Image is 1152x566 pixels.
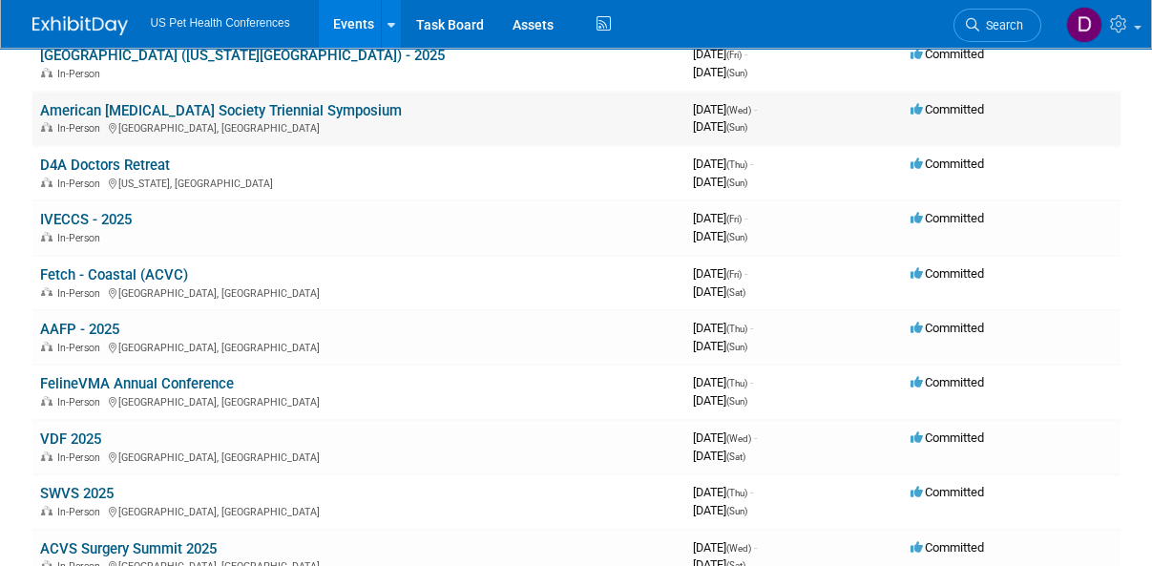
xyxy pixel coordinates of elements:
span: [DATE] [693,65,747,79]
a: AAFP - 2025 [40,321,119,338]
span: [DATE] [693,119,747,134]
a: ACVS Surgery Summit 2025 [40,540,217,557]
img: In-Person Event [41,506,52,515]
img: In-Person Event [41,232,52,241]
span: [DATE] [693,375,753,389]
span: - [744,47,747,61]
span: (Sun) [726,342,747,352]
span: (Thu) [726,324,747,334]
img: ExhibitDay [32,16,128,35]
div: [GEOGRAPHIC_DATA], [GEOGRAPHIC_DATA] [40,393,678,409]
span: (Sun) [726,232,747,242]
span: (Sun) [726,178,747,188]
span: Committed [911,430,984,445]
span: [DATE] [693,102,757,116]
span: [DATE] [693,430,757,445]
span: Committed [911,375,984,389]
a: IVECCS - 2025 [40,211,132,228]
span: [DATE] [693,47,747,61]
span: Committed [911,266,984,281]
span: (Sun) [726,396,747,407]
span: [DATE] [693,449,745,463]
span: (Sun) [726,506,747,516]
span: (Fri) [726,50,742,60]
span: Committed [911,47,984,61]
img: In-Person Event [41,178,52,187]
span: (Sat) [726,451,745,462]
span: US Pet Health Conferences [151,16,290,30]
div: [GEOGRAPHIC_DATA], [GEOGRAPHIC_DATA] [40,119,678,135]
span: [DATE] [693,229,747,243]
span: Search [979,18,1023,32]
span: [DATE] [693,339,747,353]
span: - [744,211,747,225]
span: In-Person [57,506,106,518]
div: [GEOGRAPHIC_DATA], [GEOGRAPHIC_DATA] [40,503,678,518]
span: (Fri) [726,269,742,280]
span: (Sat) [726,287,745,298]
div: [GEOGRAPHIC_DATA], [GEOGRAPHIC_DATA] [40,339,678,354]
a: Search [953,9,1041,42]
span: In-Person [57,287,106,300]
a: D4A Doctors Retreat [40,157,170,174]
img: In-Person Event [41,287,52,297]
span: (Sun) [726,68,747,78]
span: In-Person [57,396,106,409]
span: [DATE] [693,266,747,281]
img: In-Person Event [41,342,52,351]
a: FelineVMA Annual Conference [40,375,234,392]
div: [US_STATE], [GEOGRAPHIC_DATA] [40,175,678,190]
span: [DATE] [693,321,753,335]
div: [GEOGRAPHIC_DATA], [GEOGRAPHIC_DATA] [40,284,678,300]
span: - [750,157,753,171]
span: - [754,102,757,116]
span: [DATE] [693,393,747,408]
span: - [754,540,757,555]
span: - [744,266,747,281]
span: Committed [911,540,984,555]
img: In-Person Event [41,451,52,461]
span: In-Person [57,68,106,80]
span: - [754,430,757,445]
span: - [750,485,753,499]
span: Committed [911,211,984,225]
span: (Thu) [726,488,747,498]
span: (Fri) [726,214,742,224]
span: (Wed) [726,105,751,115]
a: [GEOGRAPHIC_DATA] ([US_STATE][GEOGRAPHIC_DATA]) - 2025 [40,47,445,64]
span: [DATE] [693,157,753,171]
span: (Wed) [726,543,751,554]
span: - [750,375,753,389]
span: Committed [911,485,984,499]
a: VDF 2025 [40,430,101,448]
a: American [MEDICAL_DATA] Society Triennial Symposium [40,102,402,119]
img: Debra Smith [1066,7,1102,43]
img: In-Person Event [41,68,52,77]
span: [DATE] [693,503,747,517]
span: In-Person [57,178,106,190]
a: SWVS 2025 [40,485,114,502]
span: [DATE] [693,485,753,499]
span: Committed [911,102,984,116]
span: (Sun) [726,122,747,133]
a: Fetch - Coastal (ACVC) [40,266,188,283]
span: - [750,321,753,335]
span: In-Person [57,122,106,135]
img: In-Person Event [41,396,52,406]
span: In-Person [57,451,106,464]
span: [DATE] [693,175,747,189]
span: Committed [911,157,984,171]
span: Committed [911,321,984,335]
span: (Wed) [726,433,751,444]
span: [DATE] [693,211,747,225]
div: [GEOGRAPHIC_DATA], [GEOGRAPHIC_DATA] [40,449,678,464]
span: In-Person [57,342,106,354]
span: In-Person [57,232,106,244]
span: [DATE] [693,540,757,555]
img: In-Person Event [41,122,52,132]
span: (Thu) [726,159,747,170]
span: [DATE] [693,284,745,299]
span: (Thu) [726,378,747,388]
